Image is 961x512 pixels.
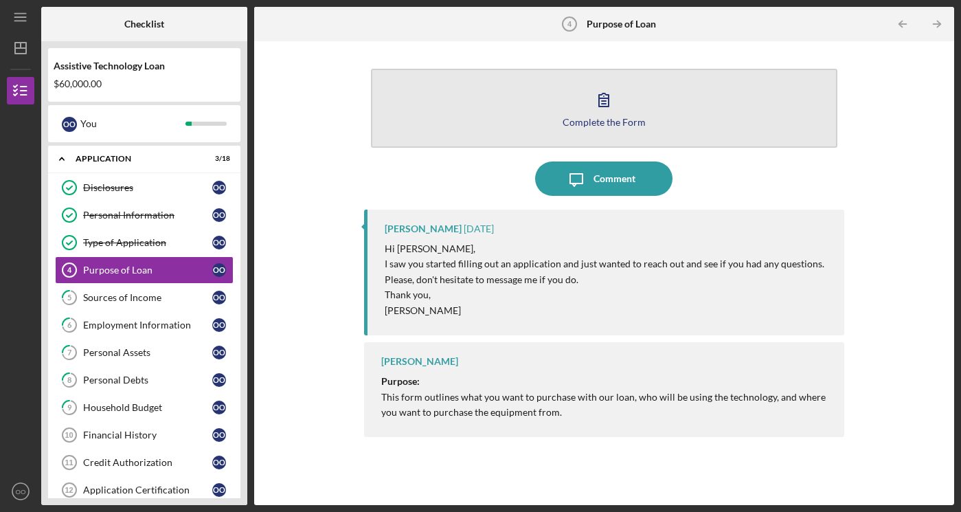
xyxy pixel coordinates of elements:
a: 4Purpose of LoanOO [55,256,234,284]
button: OO [7,478,34,505]
div: O O [212,346,226,359]
div: O O [212,318,226,332]
div: Assistive Technology Loan [54,60,235,71]
p: I saw you started filling out an application and just wanted to reach out and see if you had any ... [385,256,830,287]
b: Checklist [124,19,164,30]
div: O O [212,236,226,249]
div: O O [212,291,226,304]
div: Personal Debts [83,375,212,386]
tspan: 12 [65,486,73,494]
text: OO [16,488,26,496]
tspan: 9 [67,403,72,412]
div: Comment [593,162,635,196]
div: [PERSON_NAME] [381,356,458,367]
strong: Purpose: [381,375,420,387]
time: 2025-10-03 19:01 [464,223,494,234]
div: Type of Application [83,237,212,248]
tspan: 7 [67,348,72,357]
a: DisclosuresOO [55,174,234,201]
a: 7Personal AssetsOO [55,339,234,366]
p: This form outlines what you want to purchase with our loan, who will be using the technology, and... [381,390,830,421]
div: Employment Information [83,320,212,331]
div: O O [62,117,77,132]
div: O O [212,263,226,277]
div: Application [76,155,196,163]
a: 11Credit AuthorizationOO [55,449,234,476]
div: O O [212,181,226,194]
div: You [80,112,185,135]
tspan: 8 [67,376,71,385]
div: O O [212,208,226,222]
button: Comment [535,162,672,196]
div: Credit Authorization [83,457,212,468]
div: O O [212,483,226,497]
div: $60,000.00 [54,78,235,89]
b: Purpose of Loan [587,19,656,30]
p: [PERSON_NAME] [385,303,830,318]
a: Type of ApplicationOO [55,229,234,256]
tspan: 10 [65,431,73,439]
a: 9Household BudgetOO [55,394,234,421]
div: O O [212,401,226,414]
div: 3 / 18 [205,155,230,163]
div: Application Certification [83,485,212,496]
a: 5Sources of IncomeOO [55,284,234,311]
tspan: 4 [67,266,72,274]
tspan: 6 [67,321,72,330]
div: Complete the Form [563,117,646,127]
div: Personal Information [83,210,212,221]
div: Personal Assets [83,347,212,358]
p: Thank you, [385,287,830,302]
button: Complete the Form [371,69,837,148]
div: Household Budget [83,402,212,413]
div: Purpose of Loan [83,265,212,276]
tspan: 11 [65,458,73,467]
div: Sources of Income [83,292,212,303]
a: Personal InformationOO [55,201,234,229]
a: 8Personal DebtsOO [55,366,234,394]
tspan: 5 [67,293,71,302]
div: O O [212,456,226,469]
div: O O [212,428,226,442]
p: Hi [PERSON_NAME], [385,241,830,256]
a: 12Application CertificationOO [55,476,234,504]
div: Disclosures [83,182,212,193]
tspan: 4 [567,20,572,28]
a: 6Employment InformationOO [55,311,234,339]
div: Financial History [83,430,212,441]
div: [PERSON_NAME] [385,223,462,234]
a: 10Financial HistoryOO [55,421,234,449]
div: O O [212,373,226,387]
